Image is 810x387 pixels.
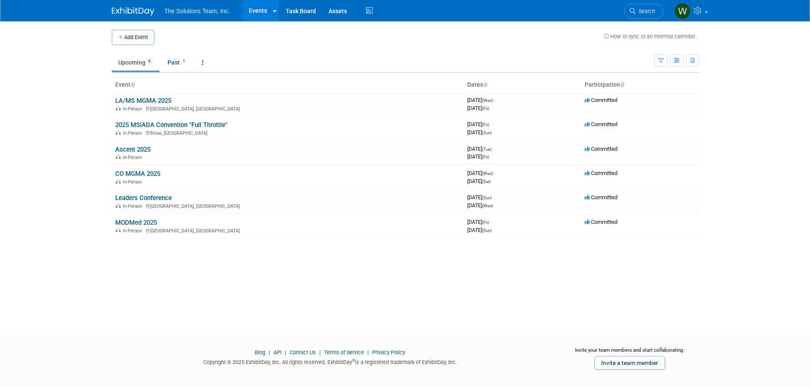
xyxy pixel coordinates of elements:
[123,179,145,185] span: In-Person
[180,58,188,65] span: 1
[482,179,491,184] span: (Sat)
[604,33,699,40] a: How to sync to an external calendar...
[467,153,489,160] span: [DATE]
[112,54,159,71] a: Upcoming6
[467,227,492,233] span: [DATE]
[352,358,355,363] sup: ®
[146,58,153,65] span: 6
[483,81,487,88] a: Sort by Start Date
[255,349,265,356] a: Blog
[482,147,492,152] span: (Tue)
[283,349,288,356] span: |
[674,3,691,19] img: Will Orzechowski
[585,219,617,225] span: Committed
[116,130,121,135] img: In-Person Event
[123,130,145,136] span: In-Person
[482,106,489,111] span: (Fri)
[324,349,364,356] a: Terms of Service
[115,121,227,129] a: 2025 MSIADA Convention "Full Throttle"
[490,121,492,127] span: -
[467,178,491,184] span: [DATE]
[585,170,617,176] span: Committed
[594,356,665,370] a: Invite a team member
[581,78,699,92] th: Participation
[482,122,489,127] span: (Fri)
[267,349,272,356] span: |
[585,97,617,103] span: Committed
[112,356,549,366] div: Copyright © 2025 ExhibitDay, Inc. All rights reserved. ExhibitDay is a registered trademark of Ex...
[290,349,316,356] a: Contact Us
[116,203,121,208] img: In-Person Event
[467,146,494,152] span: [DATE]
[482,195,492,200] span: (Sun)
[123,106,145,112] span: In-Person
[116,179,121,184] img: In-Person Event
[123,203,145,209] span: In-Person
[585,146,617,152] span: Committed
[161,54,194,71] a: Past1
[585,121,617,127] span: Committed
[112,30,154,45] button: Add Event
[115,129,460,136] div: Biloxi, [GEOGRAPHIC_DATA]
[482,203,493,208] span: (Wed)
[467,97,496,103] span: [DATE]
[482,155,489,159] span: (Fri)
[482,98,493,103] span: (Wed)
[116,155,121,159] img: In-Person Event
[115,105,460,112] div: [GEOGRAPHIC_DATA], [GEOGRAPHIC_DATA]
[115,170,160,178] a: CO MGMA 2025
[464,78,581,92] th: Dates
[495,97,496,103] span: -
[620,81,624,88] a: Sort by Participation Type
[131,81,135,88] a: Sort by Event Name
[482,171,493,176] span: (Wed)
[115,202,460,209] div: [GEOGRAPHIC_DATA], [GEOGRAPHIC_DATA]
[467,121,492,127] span: [DATE]
[561,347,699,359] div: Invite your team members and start collaborating:
[585,194,617,201] span: Committed
[115,146,151,153] a: Ascent 2025
[123,155,145,160] span: In-Person
[467,194,494,201] span: [DATE]
[467,129,492,136] span: [DATE]
[482,130,492,135] span: (Sun)
[482,228,492,233] span: (Sun)
[467,170,496,176] span: [DATE]
[115,227,460,234] div: [GEOGRAPHIC_DATA], [GEOGRAPHIC_DATA]
[495,170,496,176] span: -
[165,8,230,14] span: The Solutions Team, Inc.
[115,97,171,105] a: LA/MS MGMA 2025
[482,220,489,225] span: (Fri)
[493,146,494,152] span: -
[115,219,157,226] a: MODMed 2025
[490,219,492,225] span: -
[123,228,145,234] span: In-Person
[467,219,492,225] span: [DATE]
[116,228,121,232] img: In-Person Event
[372,349,405,356] a: Privacy Policy
[467,105,489,111] span: [DATE]
[112,78,464,92] th: Event
[624,4,663,19] a: Search
[493,194,494,201] span: -
[273,349,281,356] a: API
[116,106,121,110] img: In-Person Event
[115,194,172,202] a: Leaders Conference
[636,8,655,14] span: Search
[467,202,493,209] span: [DATE]
[365,349,371,356] span: |
[112,7,154,16] img: ExhibitDay
[317,349,323,356] span: |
